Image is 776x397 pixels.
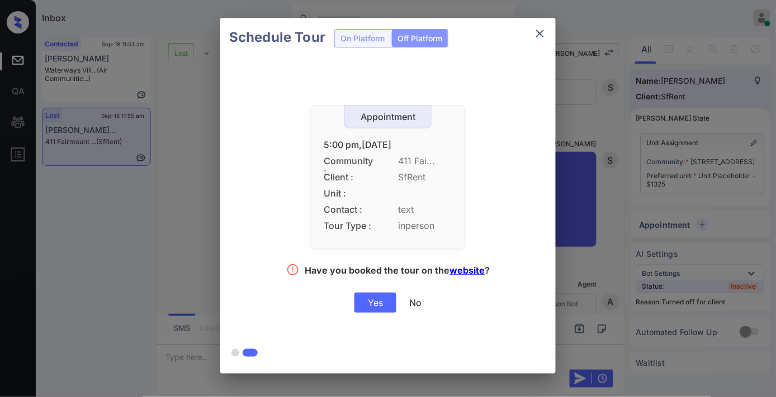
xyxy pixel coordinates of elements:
[324,188,374,199] span: Unit :
[398,204,452,215] span: text
[398,221,452,231] span: inperson
[450,265,485,276] a: website
[345,112,431,122] div: Appointment
[324,140,452,150] div: 5:00 pm,[DATE]
[324,156,374,166] span: Community :
[354,293,396,313] div: Yes
[529,22,551,45] button: close
[398,156,452,166] span: 411 Fai...
[220,18,334,57] h2: Schedule Tour
[398,172,452,183] span: SfRent
[324,204,374,215] span: Contact :
[324,172,374,183] span: Client :
[409,297,422,308] div: No
[305,265,490,279] div: Have you booked the tour on the ?
[324,221,374,231] span: Tour Type :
